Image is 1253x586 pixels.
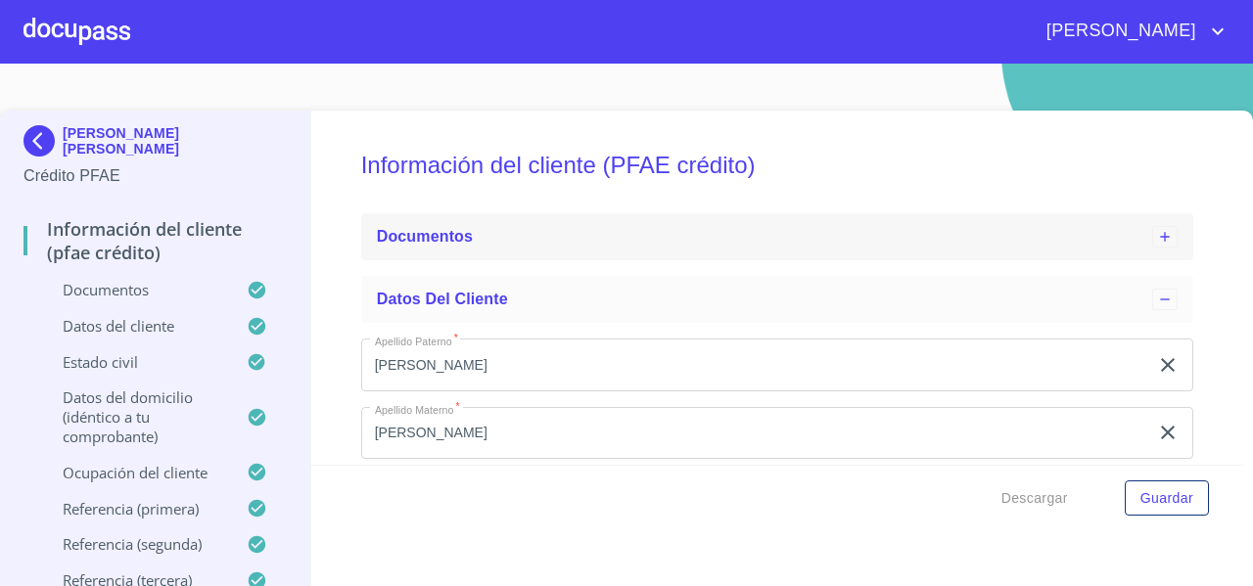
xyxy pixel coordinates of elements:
button: clear input [1156,421,1180,444]
p: Ocupación del Cliente [23,463,247,482]
p: Datos del cliente [23,316,247,336]
p: Referencia (primera) [23,499,247,518]
button: account of current user [1032,16,1230,47]
p: Crédito PFAE [23,164,287,188]
p: Estado Civil [23,352,247,372]
span: Descargar [1001,486,1068,511]
span: Documentos [377,228,473,245]
p: Referencia (segunda) [23,534,247,554]
button: clear input [1156,353,1180,377]
button: Guardar [1125,480,1209,517]
p: Datos del domicilio (idéntico a tu comprobante) [23,387,247,446]
div: [PERSON_NAME] [PERSON_NAME] [23,125,287,164]
img: Docupass spot blue [23,125,63,157]
div: Datos del cliente [361,276,1193,323]
button: Descargar [994,480,1076,517]
span: Datos del cliente [377,291,508,307]
span: [PERSON_NAME] [1032,16,1206,47]
p: [PERSON_NAME] [PERSON_NAME] [63,125,287,157]
p: Información del cliente (PFAE crédito) [23,217,287,264]
p: Documentos [23,280,247,299]
span: Guardar [1140,486,1193,511]
div: Documentos [361,213,1193,260]
h5: Información del cliente (PFAE crédito) [361,125,1193,205]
